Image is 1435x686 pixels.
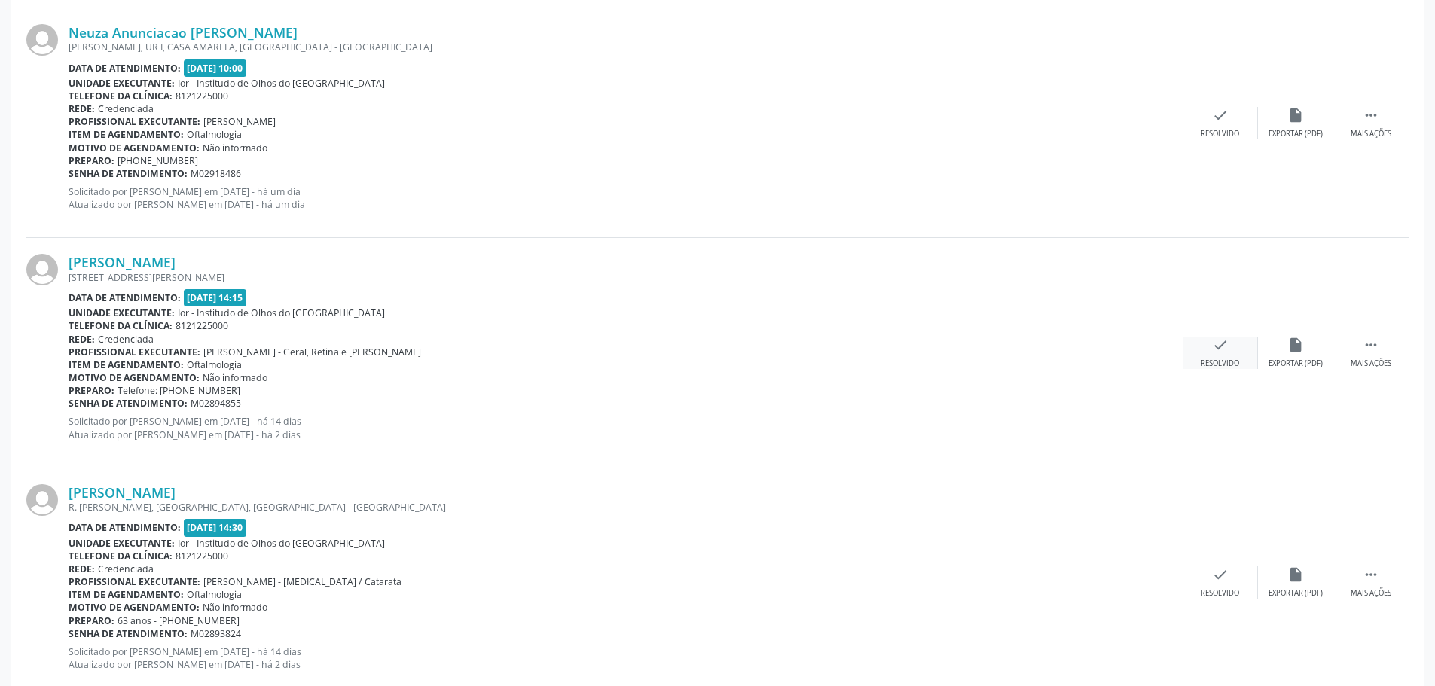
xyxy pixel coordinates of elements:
[69,371,200,384] b: Motivo de agendamento:
[69,306,175,319] b: Unidade executante:
[69,346,200,358] b: Profissional executante:
[69,115,200,128] b: Profissional executante:
[69,484,176,501] a: [PERSON_NAME]
[98,102,154,115] span: Credenciada
[69,601,200,614] b: Motivo de agendamento:
[1201,588,1239,599] div: Resolvido
[69,415,1183,441] p: Solicitado por [PERSON_NAME] em [DATE] - há 14 dias Atualizado por [PERSON_NAME] em [DATE] - há 2...
[1212,566,1229,583] i: check
[69,90,173,102] b: Telefone da clínica:
[191,167,241,180] span: M02918486
[69,501,1183,514] div: R. [PERSON_NAME], [GEOGRAPHIC_DATA], [GEOGRAPHIC_DATA] - [GEOGRAPHIC_DATA]
[69,358,184,371] b: Item de agendamento:
[1269,588,1323,599] div: Exportar (PDF)
[187,128,242,141] span: Oftalmologia
[118,384,240,397] span: Telefone: [PHONE_NUMBER]
[69,563,95,575] b: Rede:
[203,575,401,588] span: [PERSON_NAME] - [MEDICAL_DATA] / Catarata
[69,291,181,304] b: Data de atendimento:
[191,627,241,640] span: M02893824
[203,601,267,614] span: Não informado
[178,306,385,319] span: Ior - Institudo de Olhos do [GEOGRAPHIC_DATA]
[69,142,200,154] b: Motivo de agendamento:
[1201,129,1239,139] div: Resolvido
[203,346,421,358] span: [PERSON_NAME] - Geral, Retina e [PERSON_NAME]
[1287,566,1304,583] i: insert_drive_file
[26,484,58,516] img: img
[69,333,95,346] b: Rede:
[1351,358,1391,369] div: Mais ações
[69,185,1183,211] p: Solicitado por [PERSON_NAME] em [DATE] - há um dia Atualizado por [PERSON_NAME] em [DATE] - há um...
[1212,107,1229,123] i: check
[26,24,58,56] img: img
[176,550,228,563] span: 8121225000
[1351,129,1391,139] div: Mais ações
[184,289,247,306] span: [DATE] 14:15
[1287,337,1304,353] i: insert_drive_file
[69,128,184,141] b: Item de agendamento:
[1269,358,1323,369] div: Exportar (PDF)
[69,62,181,75] b: Data de atendimento:
[1351,588,1391,599] div: Mais ações
[1269,129,1323,139] div: Exportar (PDF)
[203,371,267,384] span: Não informado
[69,588,184,601] b: Item de agendamento:
[187,588,242,601] span: Oftalmologia
[191,397,241,410] span: M02894855
[69,41,1183,53] div: [PERSON_NAME], UR I, CASA AMARELA, [GEOGRAPHIC_DATA] - [GEOGRAPHIC_DATA]
[187,358,242,371] span: Oftalmologia
[69,254,176,270] a: [PERSON_NAME]
[69,24,298,41] a: Neuza Anunciacao [PERSON_NAME]
[69,521,181,534] b: Data de atendimento:
[69,397,188,410] b: Senha de atendimento:
[118,154,198,167] span: [PHONE_NUMBER]
[69,271,1183,284] div: [STREET_ADDRESS][PERSON_NAME]
[69,319,173,332] b: Telefone da clínica:
[1363,566,1379,583] i: 
[184,519,247,536] span: [DATE] 14:30
[1201,358,1239,369] div: Resolvido
[176,90,228,102] span: 8121225000
[1287,107,1304,123] i: insert_drive_file
[98,333,154,346] span: Credenciada
[69,77,175,90] b: Unidade executante:
[69,384,114,397] b: Preparo:
[176,319,228,332] span: 8121225000
[69,154,114,167] b: Preparo:
[26,254,58,285] img: img
[69,102,95,115] b: Rede:
[1363,107,1379,123] i: 
[69,645,1183,671] p: Solicitado por [PERSON_NAME] em [DATE] - há 14 dias Atualizado por [PERSON_NAME] em [DATE] - há 2...
[69,550,173,563] b: Telefone da clínica:
[1212,337,1229,353] i: check
[184,59,247,77] span: [DATE] 10:00
[118,614,240,627] span: 63 anos - [PHONE_NUMBER]
[69,614,114,627] b: Preparo:
[203,142,267,154] span: Não informado
[178,77,385,90] span: Ior - Institudo de Olhos do [GEOGRAPHIC_DATA]
[178,537,385,550] span: Ior - Institudo de Olhos do [GEOGRAPHIC_DATA]
[1363,337,1379,353] i: 
[69,537,175,550] b: Unidade executante:
[69,167,188,180] b: Senha de atendimento:
[69,627,188,640] b: Senha de atendimento:
[69,575,200,588] b: Profissional executante:
[203,115,276,128] span: [PERSON_NAME]
[98,563,154,575] span: Credenciada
